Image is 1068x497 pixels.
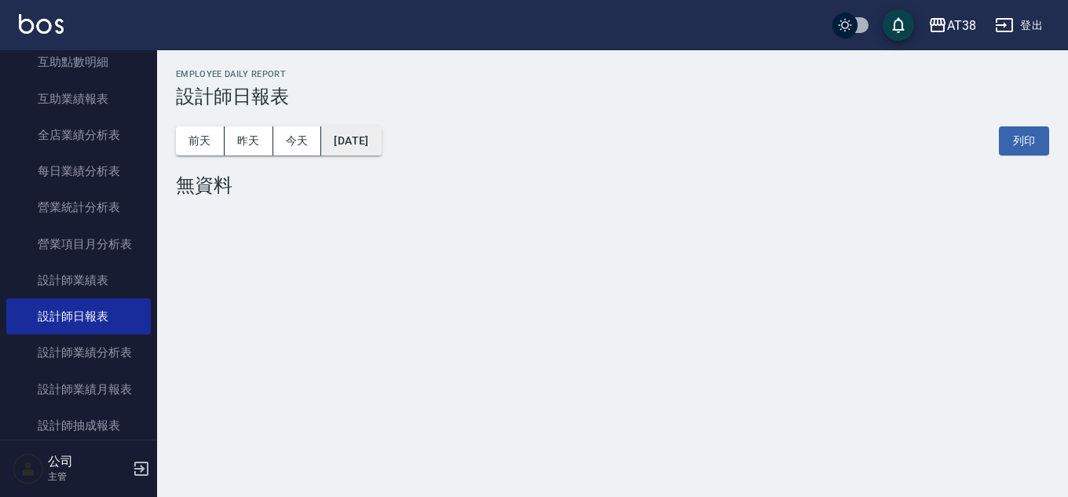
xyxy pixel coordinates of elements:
button: 今天 [273,126,322,155]
button: 前天 [176,126,225,155]
a: 設計師抽成報表 [6,407,151,444]
div: AT38 [947,16,976,35]
a: 設計師業績分析表 [6,334,151,371]
img: Person [13,453,44,484]
div: 無資料 [176,174,1049,196]
a: 營業統計分析表 [6,189,151,225]
a: 全店業績分析表 [6,117,151,153]
h3: 設計師日報表 [176,86,1049,108]
p: 主管 [48,470,128,484]
a: 設計師日報表 [6,298,151,334]
h2: Employee Daily Report [176,69,1049,79]
button: 昨天 [225,126,273,155]
a: 互助業績報表 [6,81,151,117]
h5: 公司 [48,454,128,470]
button: 列印 [999,126,1049,155]
button: AT38 [922,9,982,42]
button: 登出 [989,11,1049,40]
a: 每日業績分析表 [6,153,151,189]
a: 互助點數明細 [6,44,151,80]
a: 設計師業績月報表 [6,371,151,407]
button: [DATE] [321,126,381,155]
img: Logo [19,14,64,34]
a: 營業項目月分析表 [6,226,151,262]
button: save [883,9,914,41]
a: 設計師業績表 [6,262,151,298]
